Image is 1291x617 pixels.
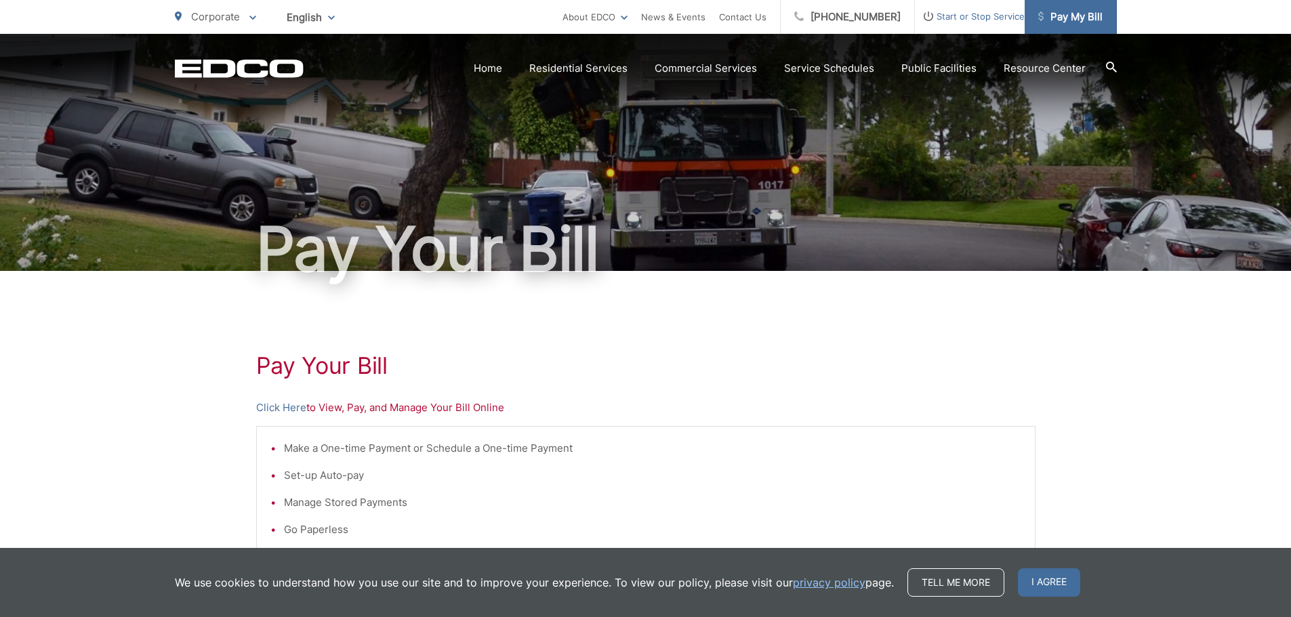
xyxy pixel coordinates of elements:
[641,9,705,25] a: News & Events
[1038,9,1103,25] span: Pay My Bill
[1004,60,1086,77] a: Resource Center
[191,10,240,23] span: Corporate
[719,9,766,25] a: Contact Us
[284,522,1021,538] li: Go Paperless
[529,60,628,77] a: Residential Services
[655,60,757,77] a: Commercial Services
[784,60,874,77] a: Service Schedules
[256,352,1036,379] h1: Pay Your Bill
[1018,568,1080,597] span: I agree
[175,59,304,78] a: EDCD logo. Return to the homepage.
[474,60,502,77] a: Home
[175,215,1117,283] h1: Pay Your Bill
[256,400,1036,416] p: to View, Pay, and Manage Your Bill Online
[901,60,977,77] a: Public Facilities
[793,574,865,591] a: privacy policy
[256,400,306,416] a: Click Here
[276,5,345,29] span: English
[284,467,1021,484] li: Set-up Auto-pay
[284,494,1021,511] li: Manage Stored Payments
[907,568,1004,597] a: Tell me more
[562,9,628,25] a: About EDCO
[284,440,1021,456] li: Make a One-time Payment or Schedule a One-time Payment
[175,574,894,591] p: We use cookies to understand how you use our site and to improve your experience. To view our pol...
